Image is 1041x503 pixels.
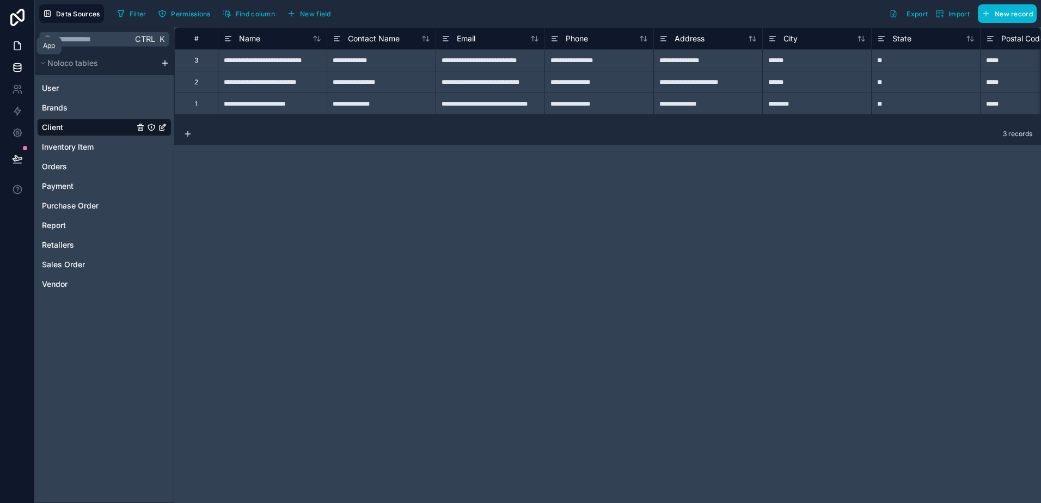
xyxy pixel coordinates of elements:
[995,10,1033,18] span: New record
[154,5,218,22] a: Permissions
[300,10,331,18] span: New field
[39,4,104,23] button: Data Sources
[158,35,166,43] span: K
[932,4,973,23] button: Import
[239,33,260,44] span: Name
[130,10,146,18] span: Filter
[457,33,475,44] span: Email
[907,10,928,18] span: Export
[892,33,911,44] span: State
[1003,130,1032,138] span: 3 records
[113,5,150,22] button: Filter
[948,10,970,18] span: Import
[219,5,279,22] button: Find column
[978,4,1037,23] button: New record
[154,5,214,22] button: Permissions
[194,78,198,87] div: 2
[348,33,400,44] span: Contact Name
[283,5,335,22] button: New field
[134,32,156,46] span: Ctrl
[171,10,210,18] span: Permissions
[194,56,198,65] div: 3
[566,33,588,44] span: Phone
[183,34,210,42] div: #
[195,100,198,108] div: 1
[43,41,55,50] div: App
[56,10,100,18] span: Data Sources
[973,4,1037,23] a: New record
[885,4,932,23] button: Export
[783,33,798,44] span: City
[236,10,275,18] span: Find column
[675,33,705,44] span: Address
